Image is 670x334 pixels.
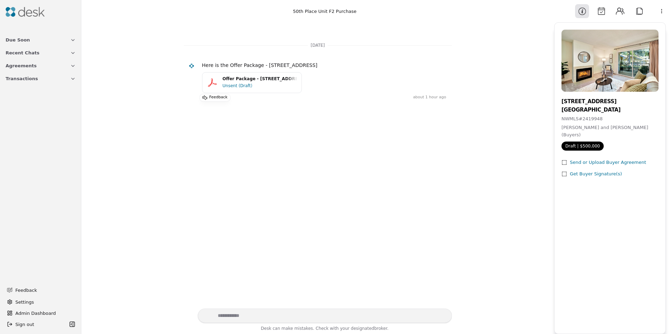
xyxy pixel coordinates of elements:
[6,36,30,44] span: Due Soon
[15,321,34,328] span: Sign out
[561,115,658,123] div: NWMLS # 2419948
[561,142,604,151] span: Draft | $500,000
[293,8,356,15] div: 50th Place Unit F2 Purchase
[15,298,34,306] span: Settings
[570,170,622,178] div: Get Buyer Signature(s)
[561,159,646,166] button: Send or Upload Buyer Agreement
[188,63,194,69] img: Desk
[198,325,452,334] div: Desk can make mistakes. Check with your broker.
[6,49,39,56] span: Recent Chats
[1,72,80,85] button: Transactions
[561,30,658,92] img: Property
[4,296,77,308] button: Settings
[223,82,256,89] div: Unsent (Draft)
[561,125,648,137] span: [PERSON_NAME] and [PERSON_NAME] (Buyers)
[202,61,446,69] div: Here is the Offer Package - [STREET_ADDRESS]
[6,62,37,69] span: Agreements
[223,76,297,82] div: Offer Package - [STREET_ADDRESS]
[4,308,77,319] button: Admin Dashboard
[308,42,328,49] span: [DATE]
[15,310,74,317] span: Admin Dashboard
[3,284,76,296] button: Feedback
[561,106,658,114] div: [GEOGRAPHIC_DATA]
[1,46,80,59] button: Recent Chats
[1,59,80,72] button: Agreements
[209,94,228,101] p: Feedback
[413,94,446,100] time: about 1 hour ago
[4,319,67,330] button: Sign out
[6,7,45,17] img: Desk
[561,97,658,106] div: [STREET_ADDRESS]
[15,287,72,294] span: Feedback
[202,72,302,93] button: Offer Package - [STREET_ADDRESS]Unsent (Draft)
[1,33,80,46] button: Due Soon
[198,309,452,323] textarea: Write your prompt here
[570,159,646,166] div: Send or Upload Buyer Agreement
[6,75,38,82] span: Transactions
[351,326,374,331] span: designated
